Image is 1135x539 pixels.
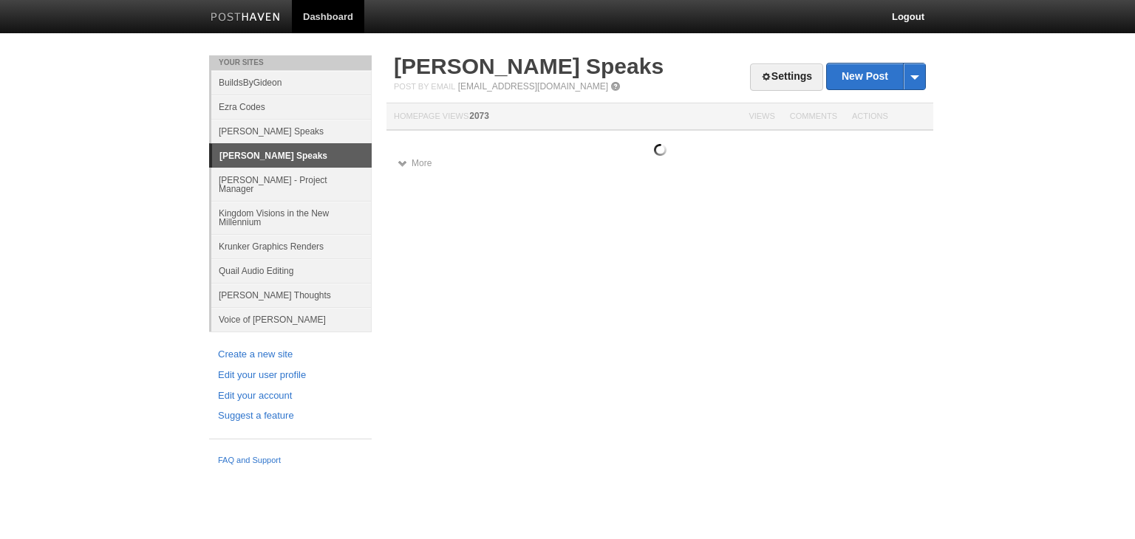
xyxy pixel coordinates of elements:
a: Kingdom Visions in the New Millennium [211,201,372,234]
a: FAQ and Support [218,454,363,467]
a: [PERSON_NAME] Speaks [211,119,372,143]
th: Views [741,103,782,131]
span: Post by Email [394,82,455,91]
a: Krunker Graphics Renders [211,234,372,258]
li: Your Sites [209,55,372,70]
a: [PERSON_NAME] - Project Manager [211,168,372,201]
a: More [398,158,432,168]
a: New Post [827,63,925,89]
th: Comments [783,103,845,131]
a: Create a new site [218,347,363,363]
img: loading.gif [654,144,667,156]
a: Ezra Codes [211,95,372,119]
a: Quail Audio Editing [211,258,372,283]
th: Actions [845,103,933,131]
a: Suggest a feature [218,408,363,424]
img: Posthaven-bar [211,13,281,24]
a: Voice of [PERSON_NAME] [211,307,372,332]
a: [PERSON_NAME] Thoughts [211,283,372,307]
th: Homepage Views [386,103,741,131]
a: [PERSON_NAME] Speaks [212,144,372,168]
a: BuildsByGideon [211,70,372,95]
a: Edit your account [218,388,363,404]
span: 2073 [469,111,489,121]
a: [EMAIL_ADDRESS][DOMAIN_NAME] [458,81,608,92]
a: [PERSON_NAME] Speaks [394,54,664,78]
a: Settings [750,63,823,91]
a: Edit your user profile [218,368,363,383]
